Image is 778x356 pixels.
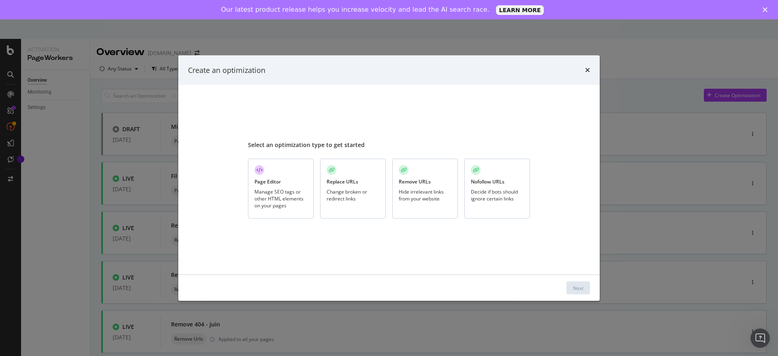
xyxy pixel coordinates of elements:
[399,188,451,202] div: Hide irrelevant links from your website
[750,328,770,348] iframe: Intercom live chat
[248,141,530,149] div: Select an optimization type to get started
[496,5,544,15] a: LEARN MORE
[221,6,489,14] div: Our latest product release helps you increase velocity and lead the AI search race.
[178,55,600,301] div: modal
[188,65,265,75] div: Create an optimization
[471,178,504,185] div: Nofollow URLs
[254,178,281,185] div: Page Editor
[471,188,524,202] div: Decide if bots should ignore certain links
[399,178,431,185] div: Remove URLs
[566,281,590,294] button: Next
[573,284,583,291] div: Next
[327,188,379,202] div: Change broken or redirect links
[254,188,307,209] div: Manage SEO tags or other HTML elements on your pages
[763,7,771,12] div: Fermer
[585,65,590,75] div: times
[327,178,358,185] div: Replace URLs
